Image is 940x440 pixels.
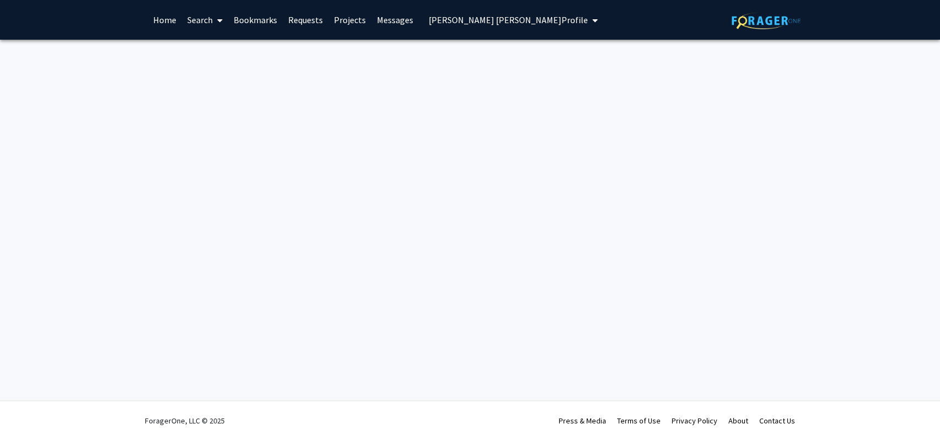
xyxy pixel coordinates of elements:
[371,1,419,39] a: Messages
[283,1,328,39] a: Requests
[148,1,182,39] a: Home
[759,416,795,426] a: Contact Us
[617,416,661,426] a: Terms of Use
[672,416,717,426] a: Privacy Policy
[732,12,801,29] img: ForagerOne Logo
[429,14,588,25] span: [PERSON_NAME] [PERSON_NAME] Profile
[228,1,283,39] a: Bookmarks
[182,1,228,39] a: Search
[728,416,748,426] a: About
[145,401,225,440] div: ForagerOne, LLC © 2025
[559,416,606,426] a: Press & Media
[328,1,371,39] a: Projects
